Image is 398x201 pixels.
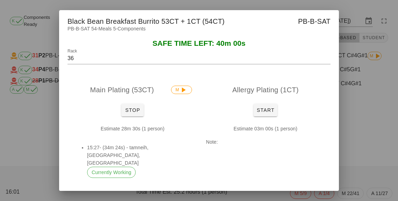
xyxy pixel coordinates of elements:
p: Estimate 28m 30s (1 person) [73,125,192,132]
label: Rack [67,49,77,54]
div: Allergy Plating (1CT) [200,79,331,101]
li: 15:27- (34m 24s) - tamneih, [GEOGRAPHIC_DATA], [GEOGRAPHIC_DATA] [87,144,186,178]
span: PB-B-SAT [298,16,331,27]
span: SAFE TIME LEFT: 40m 00s [152,39,246,47]
p: Note: [206,138,325,146]
span: Start [256,107,275,113]
div: PB-B-SAT 54-Meals 5-Components [59,25,339,40]
button: Start [254,104,277,116]
div: Black Bean Breakfast Burrito 53CT + 1CT (54CT) [59,10,339,30]
span: M [176,86,187,94]
p: Estimate 03m 00s (1 person) [206,125,325,132]
span: Currently Working [92,167,131,178]
span: Stop [124,107,141,113]
button: Stop [121,104,144,116]
div: Main Plating (53CT) [67,79,198,101]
